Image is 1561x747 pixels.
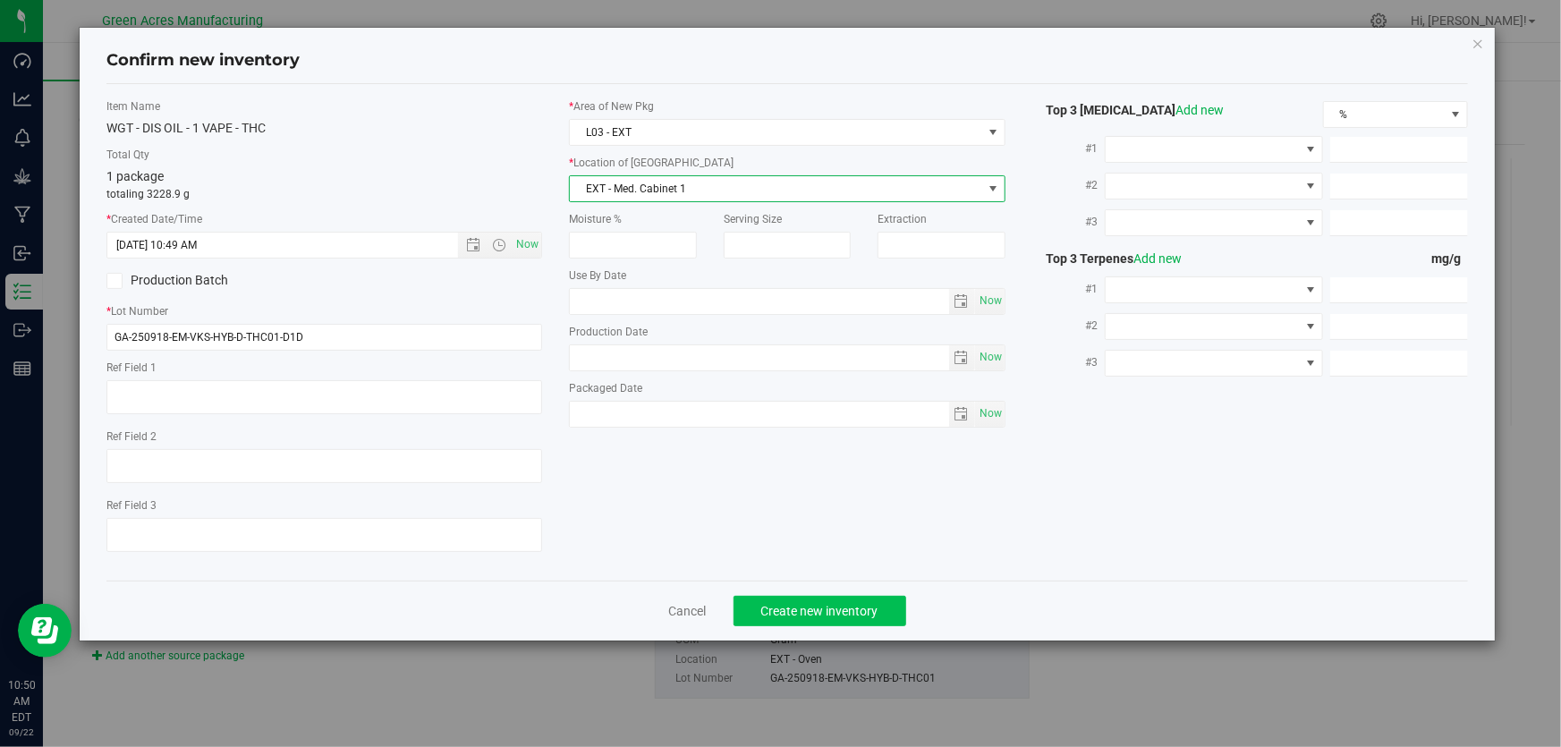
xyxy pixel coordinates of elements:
label: Lot Number [106,303,542,319]
span: EXT - Med. Cabinet 1 [570,176,981,201]
span: L03 - EXT [570,120,981,145]
span: select [949,345,975,370]
span: Set Current date [975,401,1005,427]
span: % [1324,102,1445,127]
span: Open the time view [484,238,514,252]
a: Add new [1176,103,1225,117]
label: Ref Field 2 [106,429,542,445]
span: Top 3 [MEDICAL_DATA] [1032,103,1225,117]
label: #2 [1032,169,1105,201]
span: mg/g [1431,251,1468,266]
label: Created Date/Time [106,211,542,227]
span: Set Current date [975,288,1005,314]
span: select [949,402,975,427]
span: select [975,402,1005,427]
span: select [975,345,1005,370]
label: #3 [1032,206,1105,238]
span: select [949,289,975,314]
label: Ref Field 3 [106,497,542,514]
span: Open the date view [458,238,488,252]
p: totaling 3228.9 g [106,186,542,202]
h4: Confirm new inventory [106,49,300,72]
label: #1 [1032,132,1105,165]
label: Extraction [878,211,1005,227]
button: Create new inventory [734,596,906,626]
div: WGT - DIS OIL - 1 VAPE - THC [106,119,542,138]
label: Use By Date [569,267,1005,284]
span: 1 package [106,169,164,183]
span: Set Current date [975,344,1005,370]
label: Area of New Pkg [569,98,1005,115]
span: select [982,176,1005,201]
span: Set Current date [513,232,543,258]
label: Location of [GEOGRAPHIC_DATA] [569,155,1005,171]
label: Moisture % [569,211,696,227]
span: Create new inventory [761,604,878,618]
label: Total Qty [106,147,542,163]
label: #1 [1032,273,1105,305]
label: Ref Field 1 [106,360,542,376]
span: Top 3 Terpenes [1032,251,1183,266]
label: #3 [1032,346,1105,378]
label: Serving Size [724,211,851,227]
label: Packaged Date [569,380,1005,396]
a: Add new [1134,251,1183,266]
span: select [975,289,1005,314]
label: Production Batch [106,271,311,290]
iframe: Resource center [18,604,72,658]
label: #2 [1032,310,1105,342]
a: Cancel [669,602,707,620]
label: Production Date [569,324,1005,340]
label: Item Name [106,98,542,115]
